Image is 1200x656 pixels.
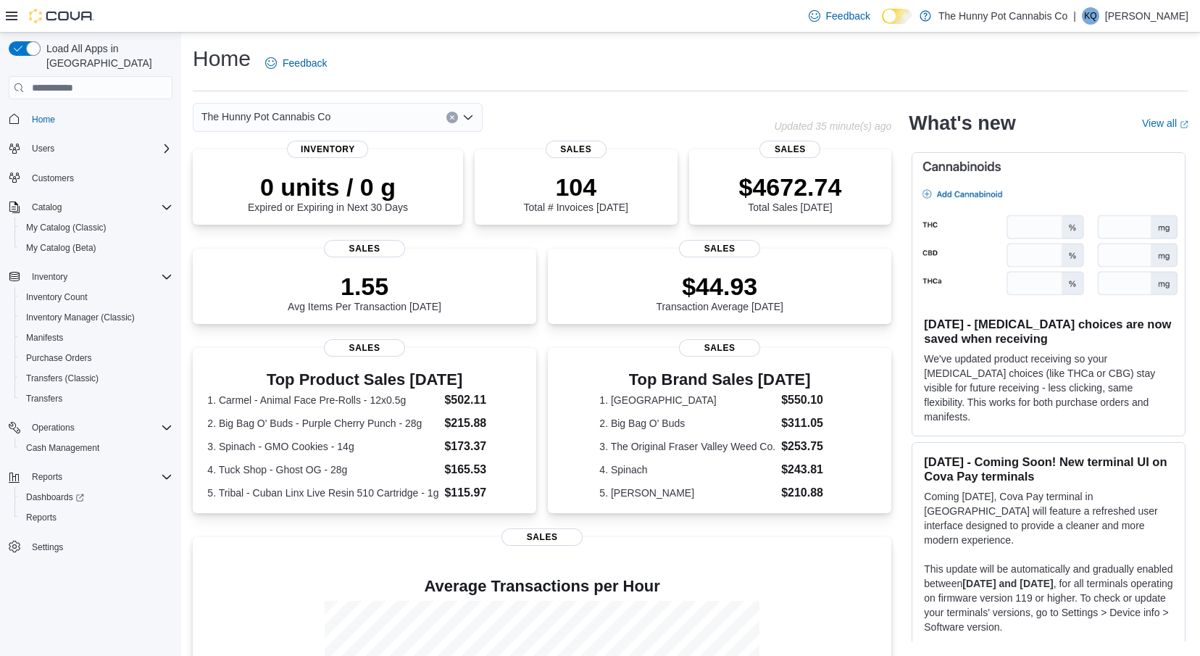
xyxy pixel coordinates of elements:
input: Dark Mode [882,9,912,24]
a: Feedback [259,49,333,78]
button: Clear input [446,112,458,123]
span: Feedback [826,9,870,23]
button: Purchase Orders [14,348,178,368]
dd: $311.05 [781,415,840,432]
span: Transfers (Classic) [26,373,99,384]
dt: 5. [PERSON_NAME] [599,486,775,500]
button: My Catalog (Classic) [14,217,178,238]
dt: 1. [GEOGRAPHIC_DATA] [599,393,775,407]
span: Sales [501,528,583,546]
span: The Hunny Pot Cannabis Co [201,108,330,125]
div: Transaction Average [DATE] [656,272,783,312]
span: Sales [546,141,607,158]
span: Inventory Count [26,291,88,303]
div: Total # Invoices [DATE] [524,173,628,213]
span: Operations [32,422,75,433]
span: Transfers (Classic) [20,370,172,387]
button: Open list of options [462,112,474,123]
dt: 2. Big Bag O' Buds [599,416,775,431]
span: My Catalog (Beta) [20,239,172,257]
span: Operations [26,419,172,436]
dd: $243.81 [781,461,840,478]
span: Inventory Count [20,288,172,306]
div: Kobee Quinn [1082,7,1099,25]
span: Sales [679,339,760,357]
button: Cash Management [14,438,178,458]
h3: Top Product Sales [DATE] [207,371,521,389]
a: Feedback [803,1,876,30]
span: Home [26,109,172,128]
dd: $210.88 [781,484,840,502]
span: Reports [26,512,57,523]
a: Reports [20,509,62,526]
dt: 5. Tribal - Cuban Linx Live Resin 510 Cartridge - 1g [207,486,438,500]
span: Dashboards [20,489,172,506]
p: We've updated product receiving so your [MEDICAL_DATA] choices (like THCa or CBG) stay visible fo... [924,352,1173,424]
h3: [DATE] - [MEDICAL_DATA] choices are now saved when receiving [924,317,1173,346]
button: Catalog [26,199,67,216]
a: Dashboards [20,489,90,506]
span: KQ [1084,7,1096,25]
button: Manifests [14,328,178,348]
span: Users [32,143,54,154]
span: Inventory [26,268,172,286]
dt: 4. Spinach [599,462,775,477]
h3: Top Brand Sales [DATE] [599,371,840,389]
span: Inventory Manager (Classic) [26,312,135,323]
span: Cash Management [26,442,99,454]
dd: $215.88 [444,415,521,432]
button: Inventory [3,267,178,287]
button: Inventory Manager (Classic) [14,307,178,328]
span: Feedback [283,56,327,70]
h2: What's new [909,112,1015,135]
a: Customers [26,170,80,187]
strong: [DATE] and [DATE] [962,578,1053,589]
button: Inventory Count [14,287,178,307]
p: 0 units / 0 g [248,173,408,202]
button: Catalog [3,197,178,217]
span: Sales [324,240,405,257]
nav: Complex example [9,102,172,595]
div: Avg Items Per Transaction [DATE] [288,272,441,312]
span: Catalog [32,202,62,213]
button: Reports [26,468,68,486]
p: Updated 35 minute(s) ago [774,120,891,132]
dd: $165.53 [444,461,521,478]
button: My Catalog (Beta) [14,238,178,258]
span: Inventory [32,271,67,283]
span: Reports [32,471,62,483]
a: View allExternal link [1142,117,1188,129]
span: Settings [26,538,172,556]
span: Sales [679,240,760,257]
a: Purchase Orders [20,349,98,367]
dd: $115.97 [444,484,521,502]
p: Coming [DATE], Cova Pay terminal in [GEOGRAPHIC_DATA] will feature a refreshed user interface des... [924,489,1173,547]
button: Home [3,108,178,129]
button: Reports [3,467,178,487]
button: Reports [14,507,178,528]
a: Inventory Count [20,288,93,306]
span: My Catalog (Classic) [26,222,107,233]
p: $4672.74 [739,173,842,202]
dd: $550.10 [781,391,840,409]
span: Customers [26,169,172,187]
span: Settings [32,541,63,553]
button: Settings [3,536,178,557]
button: Transfers (Classic) [14,368,178,389]
dd: $253.75 [781,438,840,455]
span: Purchase Orders [26,352,92,364]
a: Settings [26,539,69,556]
a: My Catalog (Beta) [20,239,102,257]
span: Manifests [20,329,172,346]
span: My Catalog (Classic) [20,219,172,236]
span: Purchase Orders [20,349,172,367]
button: Customers [3,167,178,188]
span: Inventory Manager (Classic) [20,309,172,326]
p: | [1073,7,1076,25]
button: Users [3,138,178,159]
p: $44.93 [656,272,783,301]
a: Transfers (Classic) [20,370,104,387]
dt: 3. Spinach - GMO Cookies - 14g [207,439,438,454]
a: Inventory Manager (Classic) [20,309,141,326]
